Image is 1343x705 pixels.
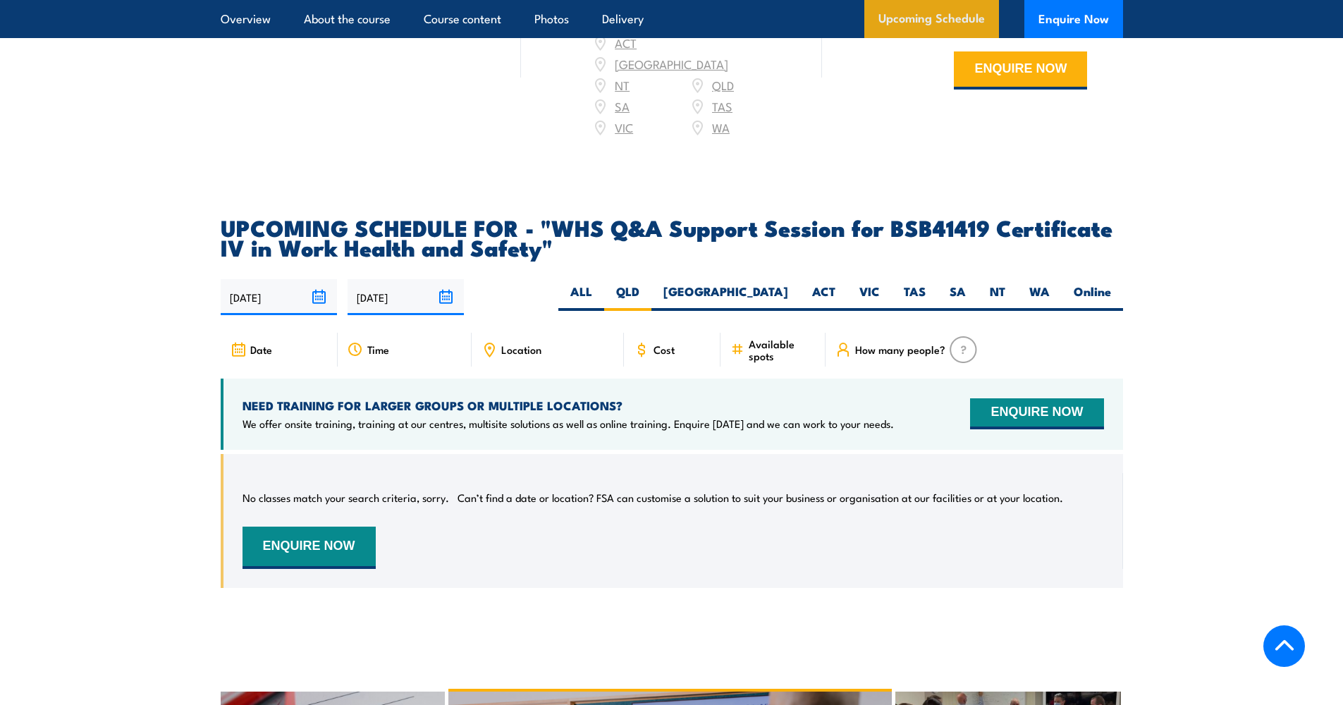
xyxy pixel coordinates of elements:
[458,491,1063,505] p: Can’t find a date or location? FSA can customise a solution to suit your business or organisation...
[954,51,1087,90] button: ENQUIRE NOW
[501,343,541,355] span: Location
[250,343,272,355] span: Date
[654,343,675,355] span: Cost
[855,343,945,355] span: How many people?
[847,283,892,311] label: VIC
[221,279,337,315] input: From date
[1017,283,1062,311] label: WA
[800,283,847,311] label: ACT
[243,491,449,505] p: No classes match your search criteria, sorry.
[348,279,464,315] input: To date
[651,283,800,311] label: [GEOGRAPHIC_DATA]
[938,283,978,311] label: SA
[243,527,376,569] button: ENQUIRE NOW
[978,283,1017,311] label: NT
[1062,283,1123,311] label: Online
[367,343,389,355] span: Time
[558,283,604,311] label: ALL
[221,217,1123,257] h2: UPCOMING SCHEDULE FOR - "WHS Q&A Support Session for BSB41419 Certificate IV in Work Health and S...
[749,338,816,362] span: Available spots
[892,283,938,311] label: TAS
[970,398,1103,429] button: ENQUIRE NOW
[243,398,894,413] h4: NEED TRAINING FOR LARGER GROUPS OR MULTIPLE LOCATIONS?
[604,283,651,311] label: QLD
[243,417,894,431] p: We offer onsite training, training at our centres, multisite solutions as well as online training...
